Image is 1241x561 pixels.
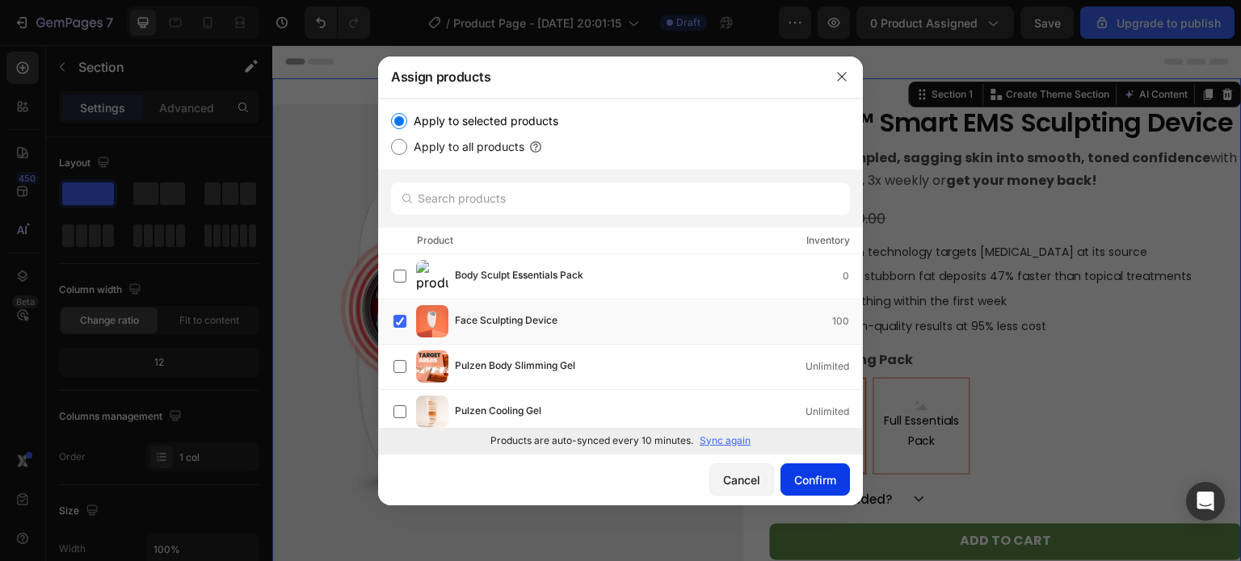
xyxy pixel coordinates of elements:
div: Unlimited [806,404,862,420]
strong: dimpled, sagging skin [567,103,721,122]
div: Unlimited [806,358,862,375]
p: Breaks down stubborn fat deposits 47% faster than topical treatments [520,224,920,238]
div: Confirm [794,471,836,488]
img: product-img [416,305,448,337]
button: AI Content [848,40,919,59]
img: product-img [416,350,448,383]
strong: into smooth, toned confidence [725,103,939,122]
p: Triple-Action technology targets [MEDICAL_DATA] at its source [520,200,920,214]
label: Apply to selected products [407,111,558,131]
button: Cancel [709,463,774,496]
p: Visible smoothing within the first week [520,249,920,263]
p: Transform with just 15 minutes, 3x weekly or [499,102,968,149]
img: product-img [416,260,448,292]
div: Assign products [378,56,821,98]
div: 0 [843,268,862,284]
img: product-img [416,396,448,428]
span: Pulzen Cooling Gel [455,403,541,421]
div: 100 [832,313,862,329]
div: /> [378,98,863,454]
div: $115.00 [498,162,555,184]
div: Add to cart [688,485,780,509]
strong: get your money back! [675,126,826,144]
h1: Pulzen™ Smart EMS Sculpting Device [498,59,970,96]
legend: Pack: Slimming Pack [498,304,643,326]
span: Slimming Pack [502,375,591,396]
div: Cancel [723,471,760,488]
div: Open Intercom Messenger [1186,482,1225,521]
p: Products are auto-synced every 10 minutes. [490,433,693,448]
span: Full Essentials Pack [602,366,697,406]
p: Sync again [700,433,751,448]
label: Apply to all products [407,137,524,157]
div: Section 1 [657,42,705,57]
input: Search products [391,182,850,215]
div: Product [417,232,453,249]
p: Create Theme Section [734,42,838,57]
div: Inventory [806,232,850,249]
span: Body Sculpt Essentials Pack [455,267,583,285]
div: $180.00 [562,162,616,184]
span: Face Sculpting Device [455,312,557,330]
span: Pulzen Body Slimming Gel [455,358,575,375]
p: what is included? [507,443,620,465]
button: Add to cart [498,479,970,515]
p: Delivers salon-quality results at 95% less cost [520,274,920,288]
button: Confirm [780,463,850,496]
